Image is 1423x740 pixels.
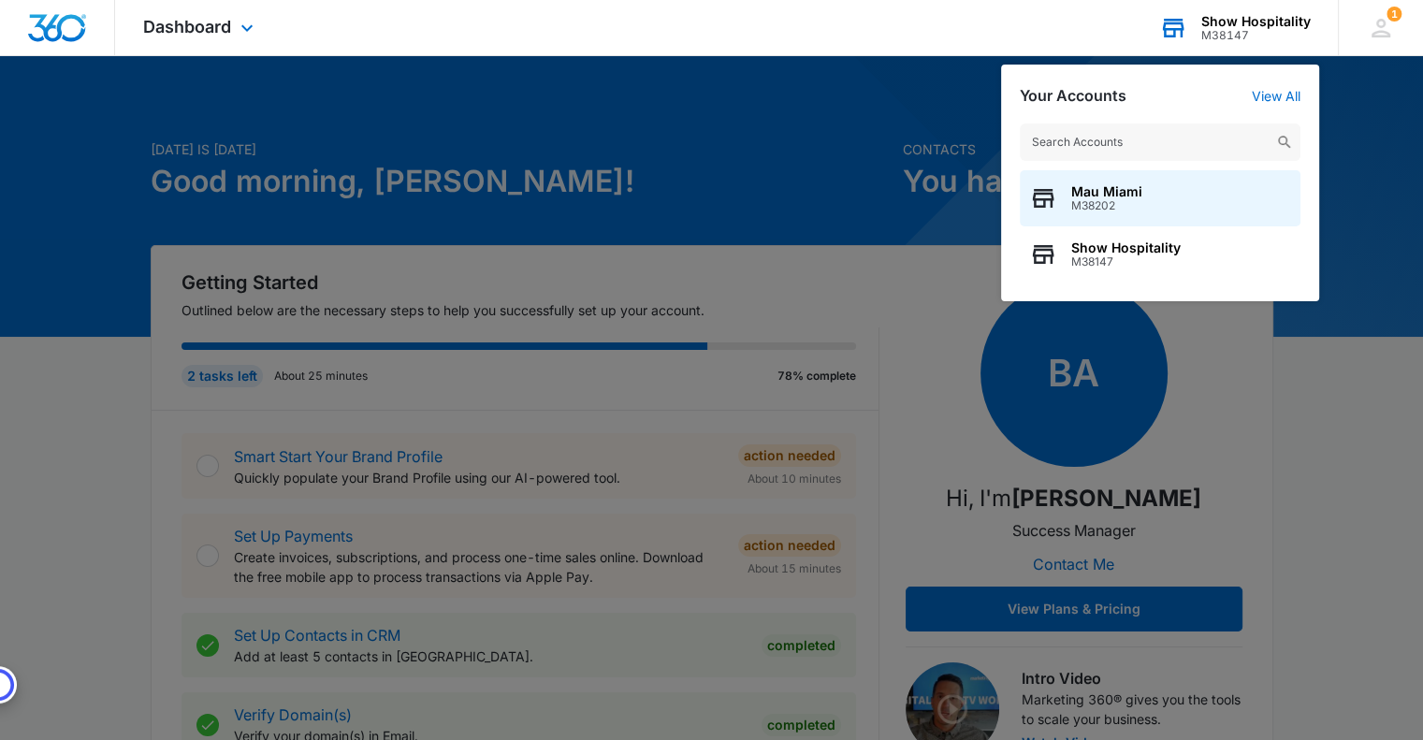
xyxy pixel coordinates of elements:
[1020,226,1300,283] button: Show HospitalityM38147
[1252,88,1300,104] a: View All
[1201,29,1311,42] div: account id
[1020,123,1300,161] input: Search Accounts
[1387,7,1401,22] span: 1
[1071,240,1181,255] span: Show Hospitality
[1020,170,1300,226] button: Mau MiamiM38202
[1201,14,1311,29] div: account name
[1071,255,1181,268] span: M38147
[1020,87,1126,105] h2: Your Accounts
[143,17,231,36] span: Dashboard
[1387,7,1401,22] div: notifications count
[1071,199,1142,212] span: M38202
[1071,184,1142,199] span: Mau Miami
